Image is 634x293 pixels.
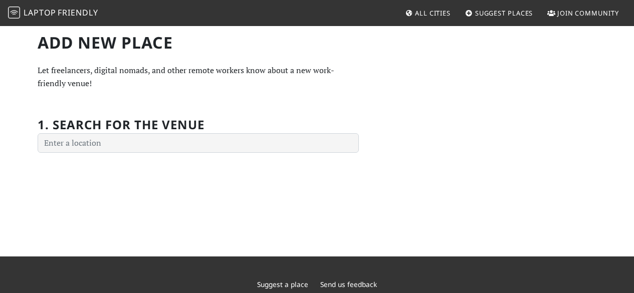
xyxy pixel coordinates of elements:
span: All Cities [415,9,451,18]
span: Friendly [58,7,98,18]
a: Suggest a place [257,279,308,289]
a: Join Community [543,4,623,22]
img: LaptopFriendly [8,7,20,19]
a: All Cities [401,4,455,22]
span: Suggest Places [475,9,533,18]
a: LaptopFriendly LaptopFriendly [8,5,98,22]
input: Enter a location [38,133,359,153]
span: Laptop [24,7,56,18]
a: Send us feedback [320,279,377,289]
span: Join Community [557,9,619,18]
p: Let freelancers, digital nomads, and other remote workers know about a new work-friendly venue! [38,64,359,90]
h2: 1. Search for the venue [38,118,204,132]
a: Suggest Places [461,4,537,22]
h1: Add new Place [38,33,359,52]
